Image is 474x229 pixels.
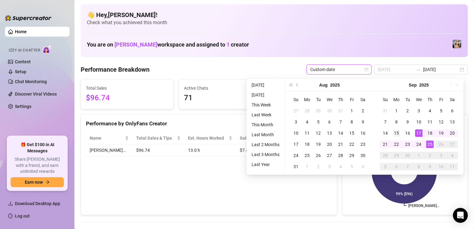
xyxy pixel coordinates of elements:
[292,163,300,170] div: 31
[11,177,64,187] button: Earn nowarrow-right
[357,128,369,139] td: 2025-08-16
[436,128,447,139] td: 2025-09-19
[249,151,282,158] li: Last 3 Months
[449,107,456,115] div: 6
[449,152,456,159] div: 4
[87,19,462,26] span: Check what you achieved this month
[330,79,340,91] button: Choose a year
[249,161,282,168] li: Last Year
[249,121,282,128] li: This Month
[416,67,421,72] span: to
[86,144,132,156] td: [PERSON_NAME]…
[424,105,436,116] td: 2025-09-04
[402,128,413,139] td: 2025-09-16
[359,118,367,126] div: 9
[415,129,423,137] div: 17
[337,141,344,148] div: 21
[447,139,458,150] td: 2025-09-27
[184,85,266,92] span: Active Chats
[337,163,344,170] div: 4
[313,94,324,105] th: Tu
[402,94,413,105] th: Tu
[426,118,434,126] div: 11
[380,94,391,105] th: Su
[15,29,27,34] a: Home
[348,118,355,126] div: 8
[87,11,462,19] h4: 👋 Hey, [PERSON_NAME] !
[436,139,447,150] td: 2025-09-26
[313,150,324,161] td: 2025-08-26
[415,118,423,126] div: 10
[436,105,447,116] td: 2025-09-05
[11,142,64,154] span: 🎁 Get $100 in AI Messages
[15,92,57,97] a: Discover Viral Videos
[337,118,344,126] div: 7
[415,163,423,170] div: 8
[348,163,355,170] div: 5
[313,105,324,116] td: 2025-07-29
[436,161,447,172] td: 2025-10-10
[404,107,411,115] div: 2
[249,91,282,99] li: [DATE]
[413,161,424,172] td: 2025-10-08
[326,163,333,170] div: 3
[15,69,26,74] a: Setup
[335,139,346,150] td: 2025-08-21
[335,116,346,128] td: 2025-08-07
[408,204,439,208] text: [PERSON_NAME]…
[393,107,400,115] div: 1
[188,135,228,141] div: Est. Hours Worked
[15,59,31,64] a: Content
[302,139,313,150] td: 2025-08-18
[437,152,445,159] div: 3
[326,152,333,159] div: 27
[437,163,445,170] div: 10
[294,79,301,91] button: Previous month (PageUp)
[413,150,424,161] td: 2025-10-01
[292,129,300,137] div: 10
[346,139,357,150] td: 2025-08-22
[249,111,282,119] li: Last Week
[359,107,367,115] div: 2
[359,141,367,148] div: 23
[409,79,417,91] button: Choose a month
[303,129,311,137] div: 11
[184,92,266,104] span: 71
[45,180,50,184] span: arrow-right
[437,141,445,148] div: 26
[424,116,436,128] td: 2025-09-11
[303,163,311,170] div: 1
[413,116,424,128] td: 2025-09-10
[404,152,411,159] div: 30
[391,116,402,128] td: 2025-09-08
[290,139,302,150] td: 2025-08-17
[9,47,40,53] span: Izzy AI Chatter
[380,150,391,161] td: 2025-09-28
[391,161,402,172] td: 2025-10-06
[303,152,311,159] div: 25
[426,141,434,148] div: 25
[426,107,434,115] div: 4
[114,41,157,48] span: [PERSON_NAME]
[15,104,31,109] a: Settings
[292,107,300,115] div: 27
[326,118,333,126] div: 6
[393,141,400,148] div: 22
[315,118,322,126] div: 5
[393,152,400,159] div: 29
[25,180,43,185] span: Earn now
[380,116,391,128] td: 2025-09-07
[402,161,413,172] td: 2025-10-07
[357,105,369,116] td: 2025-08-02
[423,66,458,73] input: End date
[359,129,367,137] div: 16
[404,163,411,170] div: 7
[413,105,424,116] td: 2025-09-03
[402,150,413,161] td: 2025-09-30
[335,150,346,161] td: 2025-08-28
[346,161,357,172] td: 2025-09-05
[378,66,413,73] input: Start date
[449,118,456,126] div: 13
[11,156,64,175] span: Share [PERSON_NAME] with a friend, and earn unlimited rewards
[382,107,389,115] div: 31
